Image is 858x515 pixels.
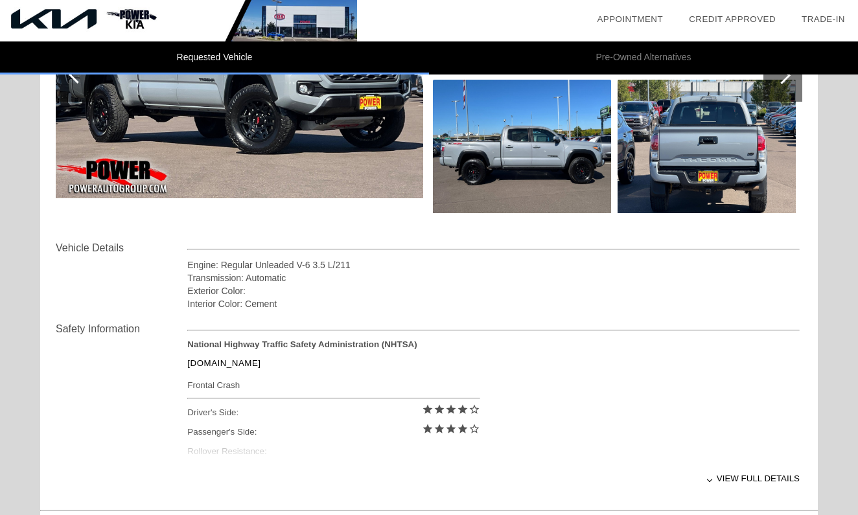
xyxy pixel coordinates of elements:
img: 7f8ff9caf4cf48838f28530aa64af0f8.jpg [618,80,796,213]
div: Vehicle Details [56,240,187,256]
div: Safety Information [56,321,187,337]
div: Transmission: Automatic [187,271,800,284]
strong: National Highway Traffic Safety Administration (NHTSA) [187,339,417,349]
div: Interior Color: Cement [187,297,800,310]
i: star_border [469,404,480,415]
i: star [422,423,434,435]
i: star [445,404,457,415]
a: Trade-In [802,14,845,24]
a: Credit Approved [689,14,776,24]
i: star [457,423,469,435]
i: star_border [469,423,480,435]
i: star [445,423,457,435]
i: star [457,404,469,415]
a: [DOMAIN_NAME] [187,358,261,368]
div: Passenger's Side: [187,422,480,442]
div: Engine: Regular Unleaded V-6 3.5 L/211 [187,258,800,271]
img: cb2b0f6904f8425c9d392fe6028e7f23.jpg [433,80,611,213]
li: Pre-Owned Alternatives [429,41,858,74]
div: Driver's Side: [187,403,480,422]
i: star [422,404,434,415]
div: View full details [187,463,800,494]
div: Exterior Color: [187,284,800,297]
a: Appointment [597,14,663,24]
div: Frontal Crash [187,377,480,393]
i: star [434,404,445,415]
i: star [434,423,445,435]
